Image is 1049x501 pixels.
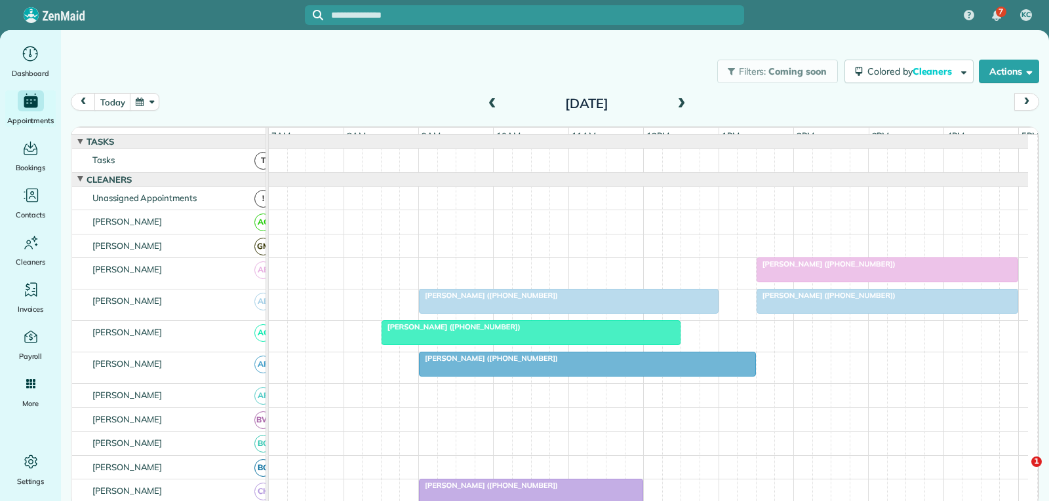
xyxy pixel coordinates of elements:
span: [PERSON_NAME] ([PHONE_NUMBER]) [418,354,559,363]
span: [PERSON_NAME] [90,264,165,274]
span: [PERSON_NAME] ([PHONE_NUMBER]) [756,291,896,300]
span: [PERSON_NAME] ([PHONE_NUMBER]) [418,481,559,490]
span: CH [254,483,272,500]
a: Settings [5,451,56,488]
span: AF [254,356,272,373]
a: Bookings [5,138,56,174]
h2: [DATE] [505,96,669,111]
span: [PERSON_NAME] [90,240,165,251]
span: T [254,152,272,170]
span: [PERSON_NAME] [90,414,165,424]
button: today [94,93,130,111]
span: [PERSON_NAME] [90,437,165,448]
span: Settings [17,475,45,488]
span: Dashboard [12,67,49,80]
span: 4pm [944,130,967,141]
button: Focus search [305,10,323,20]
span: 7 [999,7,1003,17]
span: [PERSON_NAME] [90,216,165,227]
span: Cleaners [913,65,955,77]
span: AC [254,213,272,231]
span: [PERSON_NAME] [90,327,165,337]
span: [PERSON_NAME] [90,358,165,369]
span: Appointments [7,114,54,127]
span: BW [254,411,272,429]
iframe: Intercom live chat [1004,456,1036,488]
span: [PERSON_NAME] [90,295,165,306]
span: Payroll [19,350,43,363]
span: AB [254,293,272,310]
span: GM [254,238,272,255]
span: AB [254,261,272,279]
span: [PERSON_NAME] [90,390,165,400]
span: Coming soon [768,65,827,77]
a: Invoices [5,279,56,316]
svg: Focus search [313,10,323,20]
span: ! [254,190,272,208]
span: [PERSON_NAME] [90,485,165,496]
span: Tasks [90,155,117,165]
span: 1pm [719,130,742,141]
span: More [22,397,39,410]
span: 9am [419,130,443,141]
span: AF [254,387,272,405]
a: Dashboard [5,43,56,80]
span: [PERSON_NAME] ([PHONE_NUMBER]) [756,259,896,269]
span: Invoices [18,303,44,316]
a: Payroll [5,326,56,363]
span: 12pm [644,130,672,141]
span: 1 [1031,456,1042,467]
button: Colored byCleaners [844,60,974,83]
span: Colored by [867,65,957,77]
span: 5pm [1019,130,1042,141]
a: Appointments [5,90,56,127]
span: [PERSON_NAME] [90,462,165,472]
span: AC [254,324,272,342]
span: 11am [569,130,599,141]
span: KC [1021,10,1031,20]
button: next [1014,93,1039,111]
a: Contacts [5,185,56,221]
span: Filters: [739,65,766,77]
span: [PERSON_NAME] ([PHONE_NUMBER]) [381,322,521,331]
button: Actions [979,60,1039,83]
span: 3pm [869,130,892,141]
a: Cleaners [5,232,56,269]
span: Unassigned Appointments [90,193,199,203]
span: Cleaners [16,255,45,269]
span: Tasks [84,136,117,147]
span: Bookings [16,161,46,174]
span: 7am [269,130,293,141]
span: BC [254,435,272,453]
span: BG [254,459,272,477]
span: 8am [344,130,368,141]
button: prev [71,93,96,111]
div: 7 unread notifications [983,1,1010,30]
span: 2pm [794,130,817,141]
span: [PERSON_NAME] ([PHONE_NUMBER]) [418,291,559,300]
span: Cleaners [84,174,134,185]
span: Contacts [16,208,45,221]
span: 10am [494,130,523,141]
